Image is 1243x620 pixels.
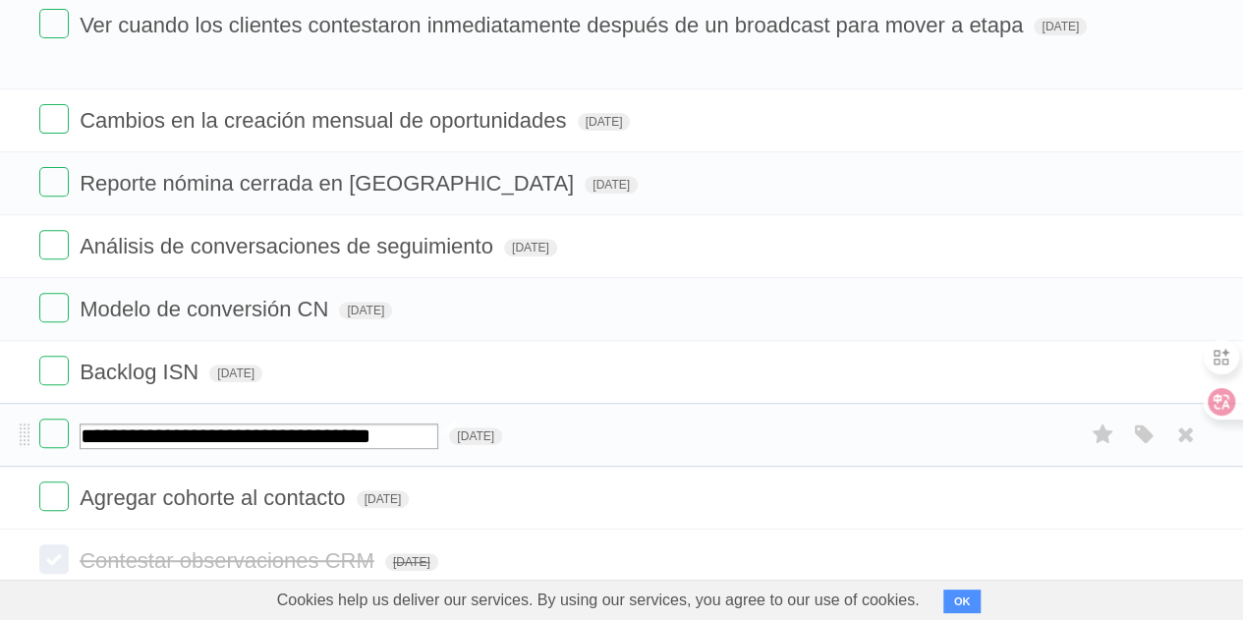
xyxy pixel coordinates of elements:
span: [DATE] [578,113,631,131]
span: Ver cuando los clientes contestaron inmediatamente después de un broadcast para mover a etapa [80,13,1028,37]
label: Done [39,356,69,385]
span: Cookies help us deliver our services. By using our services, you agree to our use of cookies. [257,581,939,620]
label: Star task [1084,419,1121,451]
label: Done [39,104,69,134]
span: [DATE] [385,553,438,571]
span: [DATE] [504,239,557,256]
span: Agregar cohorte al contacto [80,485,350,510]
span: [DATE] [339,302,392,319]
label: Done [39,9,69,38]
label: Done [39,230,69,259]
span: Análisis de conversaciones de seguimiento [80,234,498,258]
label: Done [39,481,69,511]
button: OK [943,590,982,613]
label: Done [39,167,69,197]
span: [DATE] [449,427,502,445]
span: Modelo de conversión CN [80,297,333,321]
span: [DATE] [357,490,410,508]
span: [DATE] [209,365,262,382]
span: Cambios en la creación mensual de oportunidades [80,108,571,133]
span: Reporte nómina cerrada en [GEOGRAPHIC_DATA] [80,171,579,196]
label: Done [39,293,69,322]
label: Done [39,544,69,574]
span: [DATE] [585,176,638,194]
span: Backlog ISN [80,360,203,384]
span: Contestar observaciones CRM [80,548,379,573]
span: [DATE] [1034,18,1087,35]
label: Done [39,419,69,448]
